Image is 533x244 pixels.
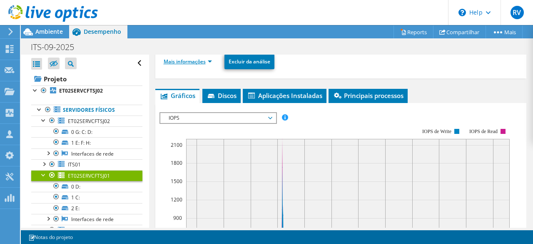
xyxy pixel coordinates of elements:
[171,196,182,203] text: 1200
[68,172,110,179] span: ET02SERVCFTSJ01
[433,25,486,38] a: Compartilhar
[31,148,142,159] a: Interfaces de rede
[31,105,142,116] a: Servidores físicos
[31,181,142,192] a: 0 D:
[159,91,195,100] span: Gráficos
[31,170,142,181] a: ET02SERVCFTSJ01
[171,159,182,166] text: 1800
[171,141,182,148] text: 2100
[68,227,91,234] span: ETSJ-TI-04
[84,28,121,35] span: Desempenho
[31,192,142,203] a: 1 C:
[247,91,322,100] span: Aplicações Instaladas
[173,214,182,221] text: 900
[31,137,142,148] a: 1 E: F: H:
[164,58,212,65] a: Mais informações
[68,118,110,125] span: ET02SERVCFTSJ02
[469,128,498,134] text: IOPS de Read
[31,159,142,170] a: ITS01
[35,28,63,35] span: Ambiente
[333,91,403,100] span: Principais processos
[207,91,237,100] span: Discos
[31,116,142,126] a: ET02SERVCFTSJ02
[511,6,524,19] span: RV
[31,72,142,86] a: Projeto
[31,86,142,96] a: ET02SERVCFTSJ02
[171,178,182,185] text: 1500
[224,54,274,69] a: Excluir da análise
[27,43,87,52] h1: ITS-09-2025
[68,161,81,168] span: ITS01
[422,128,451,134] text: IOPS de Write
[31,225,142,236] a: ETSJ-TI-04
[22,232,79,242] a: Notas do projeto
[394,25,433,38] a: Reports
[164,113,271,123] span: IOPS
[486,25,523,38] a: Mais
[59,87,103,94] b: ET02SERVCFTSJ02
[31,214,142,225] a: Interfaces de rede
[31,203,142,214] a: 2 E:
[31,126,142,137] a: 0 G: C: D:
[458,9,466,16] svg: \n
